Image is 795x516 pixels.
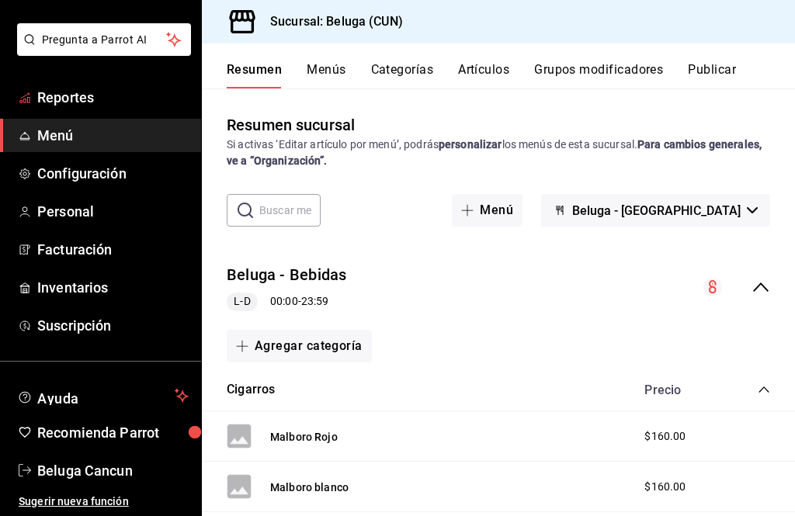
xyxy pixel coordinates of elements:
[37,163,189,184] span: Configuración
[227,264,346,286] button: Beluga - Bebidas
[202,251,795,324] div: collapse-menu-row
[572,203,741,218] span: Beluga - [GEOGRAPHIC_DATA]
[439,138,502,151] strong: personalizar
[42,32,167,48] span: Pregunta a Parrot AI
[758,383,770,396] button: collapse-category-row
[227,293,346,311] div: 00:00 - 23:59
[11,43,191,59] a: Pregunta a Parrot AI
[37,460,189,481] span: Beluga Cancun
[37,201,189,222] span: Personal
[644,428,686,445] span: $160.00
[37,386,168,405] span: Ayuda
[541,194,770,227] button: Beluga - [GEOGRAPHIC_DATA]
[37,277,189,298] span: Inventarios
[37,87,189,108] span: Reportes
[37,422,189,443] span: Recomienda Parrot
[227,137,770,169] div: Si activas ‘Editar artículo por menú’, podrás los menús de esta sucursal.
[227,293,256,310] span: L-D
[227,62,282,88] button: Resumen
[452,194,522,227] button: Menú
[270,480,349,495] button: Malboro blanco
[534,62,663,88] button: Grupos modificadores
[227,330,372,362] button: Agregar categoría
[259,195,321,226] input: Buscar menú
[629,383,728,397] div: Precio
[17,23,191,56] button: Pregunta a Parrot AI
[37,315,189,336] span: Suscripción
[37,239,189,260] span: Facturación
[688,62,736,88] button: Publicar
[307,62,345,88] button: Menús
[227,381,275,399] button: Cigarros
[371,62,434,88] button: Categorías
[458,62,509,88] button: Artículos
[258,12,403,31] h3: Sucursal: Beluga (CUN)
[644,479,686,495] span: $160.00
[19,493,189,510] span: Sugerir nueva función
[227,62,795,88] div: navigation tabs
[227,113,355,137] div: Resumen sucursal
[37,125,189,146] span: Menú
[270,429,338,445] button: Malboro Rojo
